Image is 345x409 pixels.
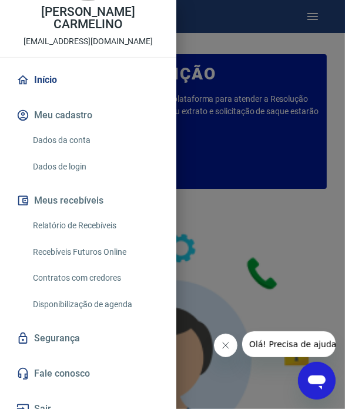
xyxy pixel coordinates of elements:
[28,214,162,238] a: Relatório de Recebíveis
[14,361,162,387] a: Fale conosco
[28,240,162,264] a: Recebíveis Futuros Online
[28,292,162,317] a: Disponibilização de agenda
[7,8,99,18] span: Olá! Precisa de ajuda?
[242,331,336,357] iframe: Mensagem da empresa
[14,67,162,93] a: Início
[214,334,237,357] iframe: Fechar mensagem
[28,128,162,152] a: Dados da conta
[14,102,162,128] button: Meu cadastro
[14,325,162,351] a: Segurança
[28,155,162,179] a: Dados de login
[298,362,336,400] iframe: Botão para abrir a janela de mensagens
[9,6,167,31] p: [PERSON_NAME] CARMELINO
[24,35,153,48] p: [EMAIL_ADDRESS][DOMAIN_NAME]
[28,266,162,290] a: Contratos com credores
[14,188,162,214] button: Meus recebíveis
